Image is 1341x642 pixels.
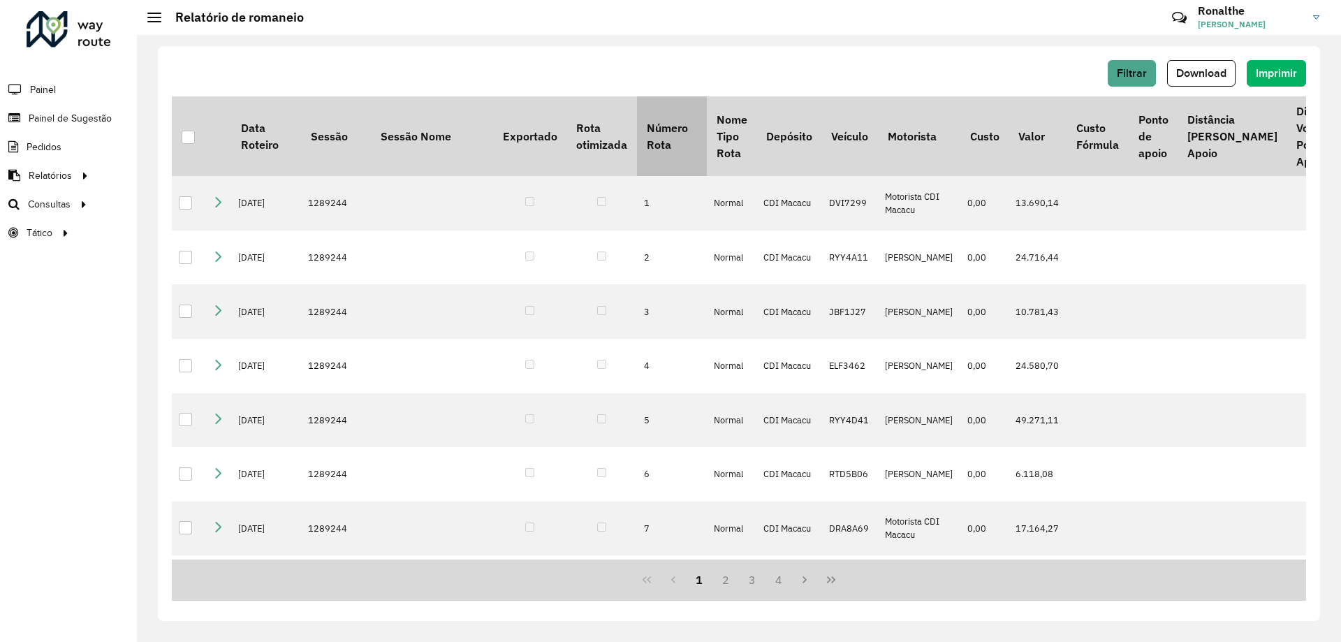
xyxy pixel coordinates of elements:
[878,339,960,393] td: [PERSON_NAME]
[878,231,960,285] td: [PERSON_NAME]
[687,567,713,593] button: 1
[707,339,756,393] td: Normal
[707,447,756,502] td: Normal
[301,447,371,502] td: 1289244
[1009,393,1067,448] td: 49.271,11
[301,284,371,339] td: 1289244
[231,502,301,556] td: [DATE]
[1009,96,1067,176] th: Valor
[1009,284,1067,339] td: 10.781,43
[301,502,371,556] td: 1289244
[822,339,878,393] td: ELF3462
[822,176,878,231] td: DVI7299
[756,339,821,393] td: CDI Macacu
[301,339,371,393] td: 1289244
[637,339,707,393] td: 4
[707,555,756,636] td: Normal
[756,284,821,339] td: CDI Macacu
[739,567,765,593] button: 3
[712,567,739,593] button: 2
[707,176,756,231] td: Normal
[878,555,960,636] td: [PERSON_NAME]
[756,231,821,285] td: CDI Macacu
[818,567,844,593] button: Last Page
[637,96,707,176] th: Número Rota
[960,284,1009,339] td: 0,00
[960,502,1009,556] td: 0,00
[1067,96,1128,176] th: Custo Fórmula
[231,231,301,285] td: [DATE]
[29,111,112,126] span: Painel de Sugestão
[822,393,878,448] td: RYY4D41
[707,96,756,176] th: Nome Tipo Rota
[1117,67,1147,79] span: Filtrar
[756,393,821,448] td: CDI Macacu
[637,447,707,502] td: 6
[878,284,960,339] td: [PERSON_NAME]
[765,567,792,593] button: 4
[878,176,960,231] td: Motorista CDI Macacu
[28,197,71,212] span: Consultas
[1164,3,1194,33] a: Contato Rápido
[27,226,52,240] span: Tático
[1009,447,1067,502] td: 6.118,08
[1198,18,1303,31] span: [PERSON_NAME]
[756,555,821,636] td: CDI Macacu
[231,284,301,339] td: [DATE]
[1108,60,1156,87] button: Filtrar
[960,176,1009,231] td: 0,00
[707,231,756,285] td: Normal
[822,231,878,285] td: RYY4A11
[1167,60,1236,87] button: Download
[960,393,1009,448] td: 0,00
[301,231,371,285] td: 1289244
[1256,67,1297,79] span: Imprimir
[161,10,304,25] h2: Relatório de romaneio
[231,447,301,502] td: [DATE]
[707,393,756,448] td: Normal
[566,96,636,176] th: Rota otimizada
[231,393,301,448] td: [DATE]
[637,555,707,636] td: 8
[301,176,371,231] td: 1289244
[301,393,371,448] td: 1289244
[878,96,960,176] th: Motorista
[960,555,1009,636] td: 0,00
[791,567,818,593] button: Next Page
[493,96,566,176] th: Exportado
[822,502,878,556] td: DRA8A69
[960,339,1009,393] td: 0,00
[756,176,821,231] td: CDI Macacu
[1247,60,1306,87] button: Imprimir
[637,176,707,231] td: 1
[707,502,756,556] td: Normal
[822,284,878,339] td: JBF1J27
[29,168,72,183] span: Relatórios
[1009,231,1067,285] td: 24.716,44
[301,96,371,176] th: Sessão
[1129,96,1178,176] th: Ponto de apoio
[756,447,821,502] td: CDI Macacu
[1009,176,1067,231] td: 13.690,14
[1009,502,1067,556] td: 17.164,27
[960,447,1009,502] td: 0,00
[231,555,301,636] td: [DATE]
[756,96,821,176] th: Depósito
[960,96,1009,176] th: Custo
[960,231,1009,285] td: 0,00
[371,96,493,176] th: Sessão Nome
[1198,4,1303,17] h3: Ronalthe
[878,447,960,502] td: [PERSON_NAME]
[231,96,301,176] th: Data Roteiro
[822,447,878,502] td: RTD5B06
[1009,555,1067,636] td: 6.295,98
[231,339,301,393] td: [DATE]
[637,231,707,285] td: 2
[231,176,301,231] td: [DATE]
[637,502,707,556] td: 7
[822,96,878,176] th: Veículo
[27,140,61,154] span: Pedidos
[30,82,56,97] span: Painel
[637,284,707,339] td: 3
[301,555,371,636] td: 1289244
